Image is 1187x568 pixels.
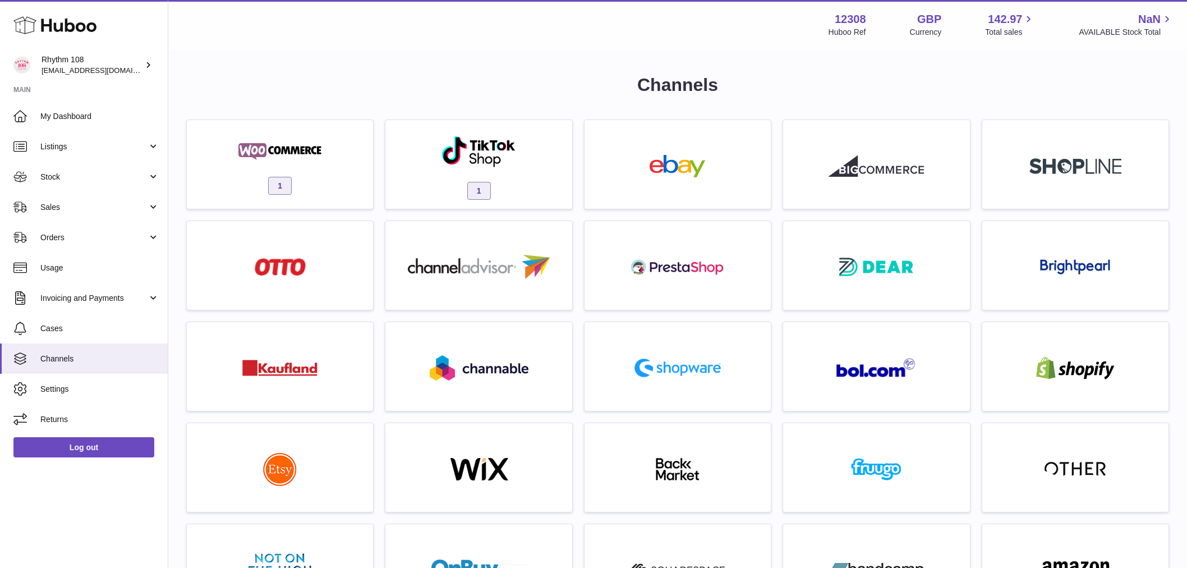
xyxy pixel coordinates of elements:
div: Currency [910,27,942,38]
img: backmarket [630,458,725,480]
a: roseta-tiktokshop 1 [391,126,566,203]
img: roseta-kaufland [242,360,318,376]
a: roseta-shopline [988,126,1163,203]
a: roseta-etsy [192,429,367,506]
a: roseta-shopware [590,328,765,405]
span: [EMAIL_ADDRESS][DOMAIN_NAME] [42,66,165,75]
a: 142.97 Total sales [985,12,1035,38]
img: fruugo [829,458,924,480]
strong: GBP [917,12,941,27]
img: shopify [1028,357,1123,379]
span: Listings [40,141,148,152]
img: roseta-channable [430,355,528,381]
a: backmarket [590,429,765,506]
span: Orders [40,232,148,243]
span: Stock [40,172,148,182]
a: shopify [988,328,1163,405]
a: roseta-channel-advisor [391,227,566,304]
img: roseta-bigcommerce [829,155,924,177]
span: NaN [1138,12,1161,27]
img: roseta-etsy [263,452,297,486]
span: Usage [40,263,159,273]
a: roseta-otto [192,227,367,304]
img: roseta-tiktokshop [441,135,517,168]
span: 142.97 [988,12,1022,27]
img: woocommerce [232,140,328,163]
a: roseta-channable [391,328,566,405]
img: other [1045,461,1106,478]
span: 1 [467,182,491,200]
a: roseta-bol [789,328,964,405]
a: other [988,429,1163,506]
a: roseta-bigcommerce [789,126,964,203]
img: roseta-bol [836,358,916,378]
img: roseta-shopware [630,354,725,382]
span: Cases [40,323,159,334]
div: Rhythm 108 [42,54,142,76]
img: roseta-shopline [1029,158,1121,174]
span: Total sales [985,27,1035,38]
img: ebay [630,155,725,177]
img: roseta-dear [836,254,917,280]
a: ebay [590,126,765,203]
img: roseta-otto [255,258,306,276]
span: 1 [268,177,292,195]
span: Channels [40,354,159,364]
img: roseta-channel-advisor [408,255,550,279]
span: Sales [40,202,148,213]
a: wix [391,429,566,506]
a: roseta-prestashop [590,227,765,304]
strong: 12308 [835,12,866,27]
div: Huboo Ref [829,27,866,38]
img: internalAdmin-12308@internal.huboo.com [13,57,30,74]
img: roseta-prestashop [630,256,725,278]
img: roseta-brightpearl [1040,259,1110,275]
img: wix [431,458,527,480]
a: fruugo [789,429,964,506]
a: woocommerce 1 [192,126,367,203]
a: NaN AVAILABLE Stock Total [1079,12,1174,38]
span: My Dashboard [40,111,159,122]
a: roseta-dear [789,227,964,304]
span: AVAILABLE Stock Total [1079,27,1174,38]
a: roseta-kaufland [192,328,367,405]
a: Log out [13,437,154,457]
span: Settings [40,384,159,395]
a: roseta-brightpearl [988,227,1163,304]
h1: Channels [186,73,1169,97]
span: Returns [40,414,159,425]
span: Invoicing and Payments [40,293,148,304]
